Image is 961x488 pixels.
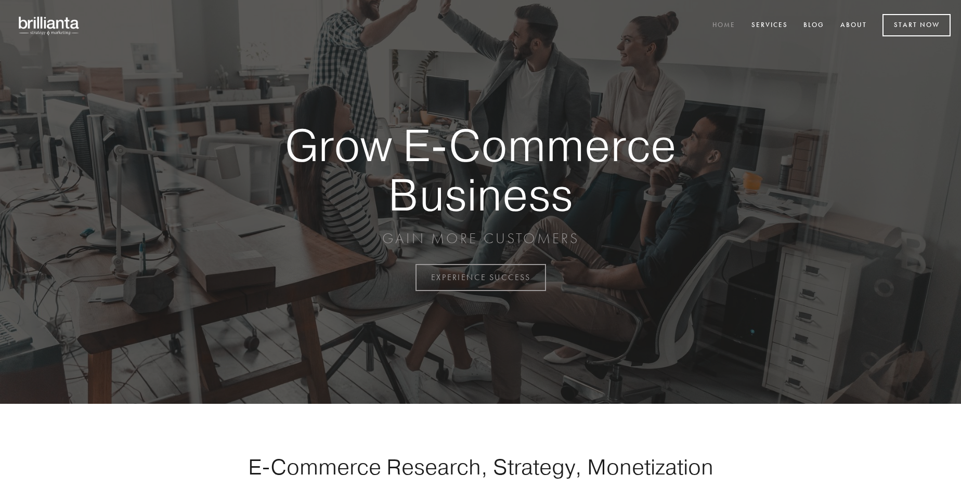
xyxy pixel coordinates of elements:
a: Start Now [882,14,951,36]
a: Home [706,17,742,34]
a: About [834,17,874,34]
h1: E-Commerce Research, Strategy, Monetization [215,454,746,480]
p: GAIN MORE CUSTOMERS [249,229,712,248]
a: Services [745,17,795,34]
img: brillianta - research, strategy, marketing [10,10,88,41]
strong: Grow E-Commerce Business [249,121,712,219]
a: Blog [797,17,831,34]
a: EXPERIENCE SUCCESS [415,264,546,291]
